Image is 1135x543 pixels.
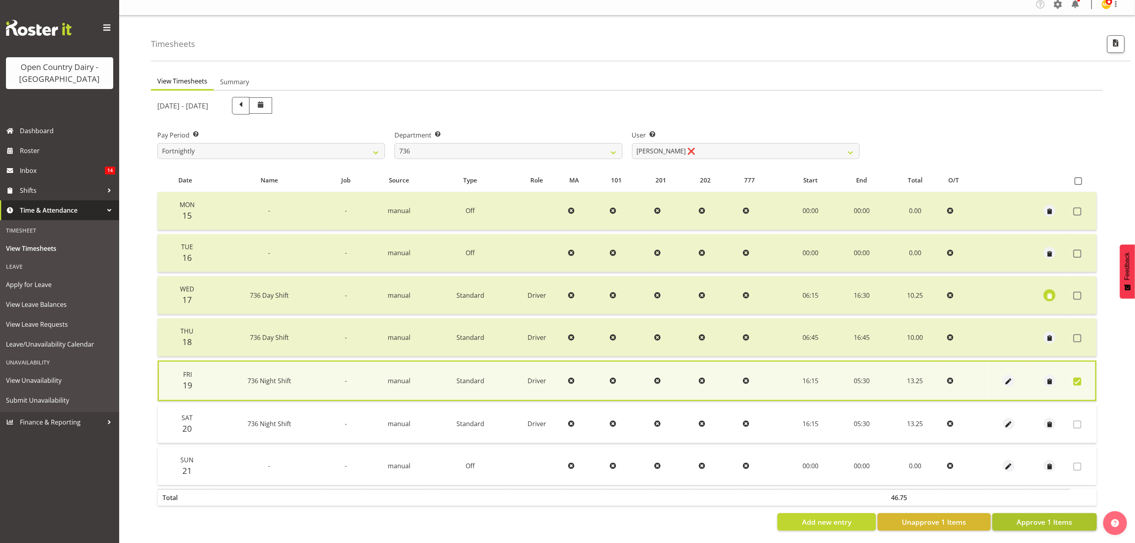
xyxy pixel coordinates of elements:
[784,318,837,357] td: 06:45
[887,447,944,485] td: 0.00
[261,176,278,185] span: Name
[902,517,966,527] span: Unapprove 1 Items
[157,130,385,140] label: Pay Period
[887,318,944,357] td: 10.00
[837,276,887,314] td: 16:30
[6,374,113,386] span: View Unavailability
[6,338,113,350] span: Leave/Unavailability Calendar
[784,405,837,443] td: 16:15
[464,176,478,185] span: Type
[6,20,72,36] img: Rosterit website logo
[151,39,195,48] h4: Timesheets
[20,145,115,157] span: Roster
[744,176,755,185] span: 777
[784,276,837,314] td: 06:15
[182,465,192,476] span: 21
[220,77,249,87] span: Summary
[345,333,347,342] span: -
[1120,244,1135,299] button: Feedback - Show survey
[157,76,207,86] span: View Timesheets
[388,248,410,257] span: manual
[887,234,944,272] td: 0.00
[432,405,509,443] td: Standard
[6,242,113,254] span: View Timesheets
[857,176,867,185] span: End
[2,354,117,370] div: Unavailability
[2,314,117,334] a: View Leave Requests
[345,248,347,257] span: -
[389,176,409,185] span: Source
[157,101,208,110] h5: [DATE] - [DATE]
[530,176,543,185] span: Role
[569,176,579,185] span: MA
[1017,517,1072,527] span: Approve 1 Items
[182,294,192,305] span: 17
[837,361,887,401] td: 05:30
[887,489,944,506] th: 46.75
[432,447,509,485] td: Off
[20,184,103,196] span: Shifts
[887,361,944,401] td: 13.25
[6,394,113,406] span: Submit Unavailability
[784,192,837,230] td: 00:00
[158,489,213,506] th: Total
[268,206,270,215] span: -
[784,447,837,485] td: 00:00
[528,291,546,300] span: Driver
[432,192,509,230] td: Off
[180,285,194,293] span: Wed
[2,295,117,314] a: View Leave Balances
[20,204,103,216] span: Time & Attendance
[388,419,410,428] span: manual
[20,416,103,428] span: Finance & Reporting
[1107,35,1125,53] button: Export CSV
[655,176,666,185] span: 201
[183,380,192,391] span: 19
[345,462,347,470] span: -
[6,279,113,291] span: Apply for Leave
[528,333,546,342] span: Driver
[837,192,887,230] td: 00:00
[777,513,876,531] button: Add new entry
[700,176,711,185] span: 202
[432,276,509,314] td: Standard
[2,334,117,354] a: Leave/Unavailability Calendar
[345,419,347,428] span: -
[837,318,887,357] td: 16:45
[6,318,113,330] span: View Leave Requests
[105,167,115,175] span: 14
[2,370,117,390] a: View Unavailability
[394,130,622,140] label: Department
[1111,519,1119,527] img: help-xxl-2.png
[268,462,270,470] span: -
[908,176,922,185] span: Total
[247,419,291,428] span: 736 Night Shift
[2,222,117,239] div: Timesheet
[345,291,347,300] span: -
[388,376,410,385] span: manual
[182,423,192,434] span: 20
[948,176,959,185] span: O/T
[388,333,410,342] span: manual
[2,275,117,295] a: Apply for Leave
[388,291,410,300] span: manual
[1124,252,1131,280] span: Feedback
[611,176,622,185] span: 101
[180,327,193,335] span: Thu
[345,206,347,215] span: -
[2,390,117,410] a: Submit Unavailability
[250,333,289,342] span: 736 Day Shift
[183,370,192,379] span: Fri
[887,405,944,443] td: 13.25
[803,176,818,185] span: Start
[180,456,193,464] span: Sun
[432,318,509,357] td: Standard
[837,405,887,443] td: 05:30
[180,200,195,209] span: Mon
[632,130,860,140] label: User
[528,419,546,428] span: Driver
[250,291,289,300] span: 736 Day Shift
[345,376,347,385] span: -
[14,61,105,85] div: Open Country Dairy - [GEOGRAPHIC_DATA]
[247,376,291,385] span: 736 Night Shift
